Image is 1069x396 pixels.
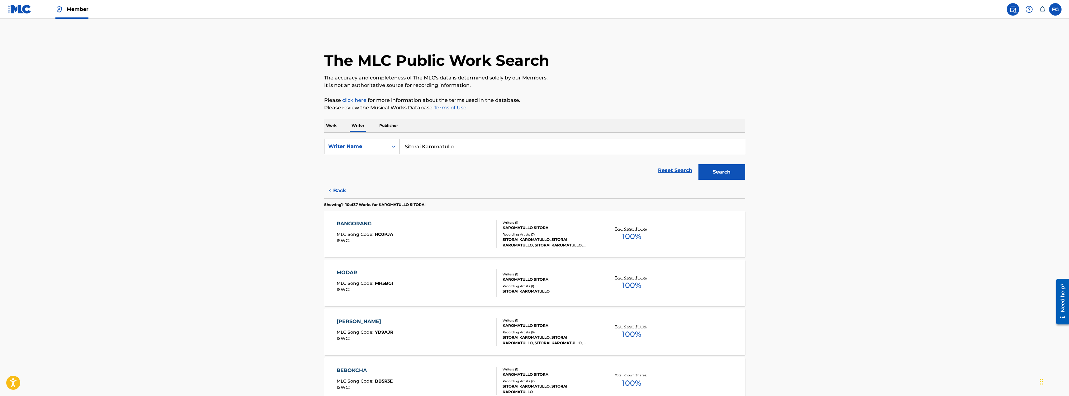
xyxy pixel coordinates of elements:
[324,51,549,70] h1: The MLC Public Work Search
[1023,3,1035,16] div: Help
[503,330,597,335] div: Recording Artists ( 9 )
[622,280,641,291] span: 100 %
[503,237,597,248] div: SITORAI KAROMATULLO, SITORAI KAROMATULLO, SITORAI KAROMATULLO, SITORAI KAROMATULLO, SITORAI KAROM...
[433,105,466,111] a: Terms of Use
[337,336,351,341] span: ISWC :
[324,97,745,104] p: Please for more information about the terms used in the database.
[503,225,597,231] div: KAROMATULLO SITORAI
[337,238,351,243] span: ISWC :
[1038,366,1069,396] div: Виджет чата
[324,104,745,112] p: Please review the Musical Works Database
[324,308,745,355] a: [PERSON_NAME]MLC Song Code:YD9AJRISWC:Writers (1)KAROMATULLO SITORAIRecording Artists (9)SITORAI ...
[698,164,745,180] button: Search
[377,119,400,132] p: Publisher
[324,82,745,89] p: It is not an authoritative source for recording information.
[622,231,641,242] span: 100 %
[615,275,648,280] p: Total Known Shares:
[337,384,351,390] span: ISWC :
[324,211,745,257] a: RANGORANGMLC Song Code:RC0PJAISWC:Writers (1)KAROMATULLO SITORAIRecording Artists (7)SITORAI KARO...
[375,280,393,286] span: MH5BG1
[337,269,393,276] div: MODAR
[1038,366,1069,396] iframe: Chat Widget
[375,231,393,237] span: RC0PJA
[503,220,597,225] div: Writers ( 1 )
[503,272,597,277] div: Writers ( 1 )
[622,378,641,389] span: 100 %
[1009,6,1017,13] img: search
[337,329,375,335] span: MLC Song Code :
[337,231,375,237] span: MLC Song Code :
[324,183,362,198] button: < Back
[503,232,597,237] div: Recording Artists ( 7 )
[324,139,745,183] form: Search Form
[1007,3,1019,16] a: Public Search
[1040,372,1043,391] div: Перетащить
[337,220,393,227] div: RANGORANG
[7,5,31,14] img: MLC Logo
[324,202,426,208] p: Showing 1 - 10 of 37 Works for KAROMATULLO SITORAI
[503,289,597,294] div: SITORAI KAROMATULLO
[503,379,597,384] div: Recording Artists ( 2 )
[503,284,597,289] div: Recording Artists ( 1 )
[324,74,745,82] p: The accuracy and completeness of The MLC's data is determined solely by our Members.
[615,226,648,231] p: Total Known Shares:
[337,280,375,286] span: MLC Song Code :
[55,6,63,13] img: Top Rightsholder
[1025,6,1033,13] img: help
[337,367,393,374] div: BEBOKCHA
[375,378,393,384] span: BB5R3E
[350,119,366,132] p: Writer
[324,260,745,306] a: MODARMLC Song Code:MH5BG1ISWC:Writers (1)KAROMATULLO SITORAIRecording Artists (1)SITORAI KAROMATU...
[503,384,597,395] div: SITORAI KAROMATULLO, SITORAI KAROMATULLO
[655,164,695,177] a: Reset Search
[615,324,648,329] p: Total Known Shares:
[328,143,384,150] div: Writer Name
[503,367,597,372] div: Writers ( 1 )
[67,6,88,13] span: Member
[337,287,351,292] span: ISWC :
[615,373,648,378] p: Total Known Shares:
[375,329,393,335] span: YD9AJR
[1039,6,1045,12] div: Notifications
[503,323,597,328] div: KAROMATULLO SITORAI
[337,318,393,325] div: [PERSON_NAME]
[503,318,597,323] div: Writers ( 1 )
[503,335,597,346] div: SITORAI KAROMATULLO, SITORAI KAROMATULLO, SITORAI KAROMATULLO, SITORAI KAROMATULLO, SITORAI KAROM...
[324,119,338,132] p: Work
[503,372,597,377] div: KAROMATULLO SITORAI
[1049,3,1062,16] div: User Menu
[1052,276,1069,327] iframe: Resource Center
[342,97,367,103] a: click here
[503,277,597,282] div: KAROMATULLO SITORAI
[622,329,641,340] span: 100 %
[337,378,375,384] span: MLC Song Code :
